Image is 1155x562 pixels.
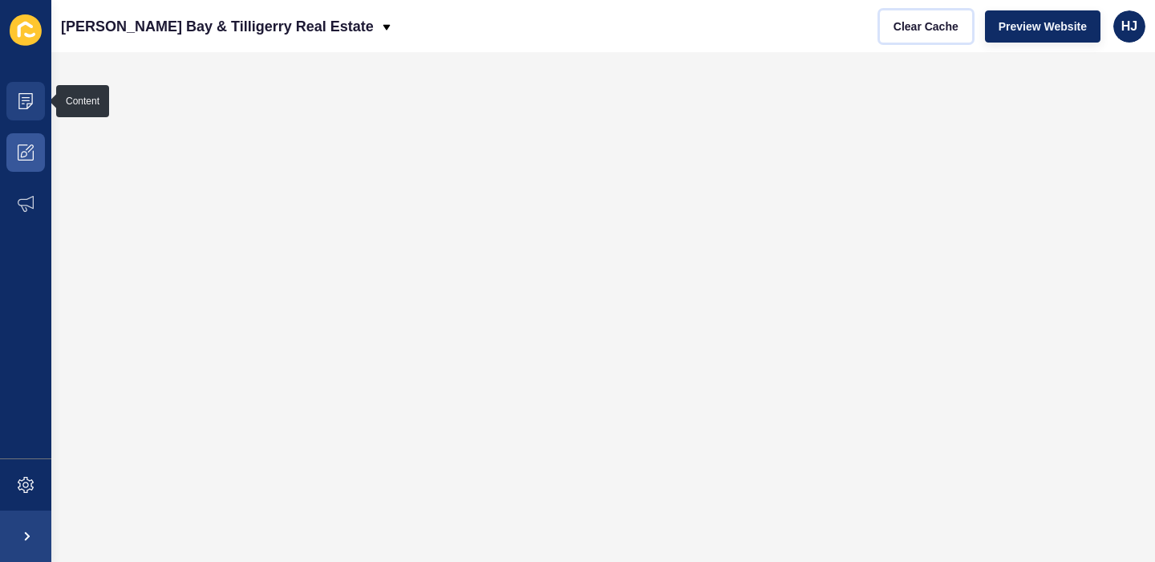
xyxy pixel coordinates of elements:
[985,10,1100,43] button: Preview Website
[66,95,99,108] div: Content
[1121,18,1137,35] span: HJ
[894,18,958,35] span: Clear Cache
[880,10,972,43] button: Clear Cache
[61,6,374,47] p: [PERSON_NAME] Bay & Tilligerry Real Estate
[999,18,1087,35] span: Preview Website
[51,52,1155,562] iframe: To enrich screen reader interactions, please activate Accessibility in Grammarly extension settings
